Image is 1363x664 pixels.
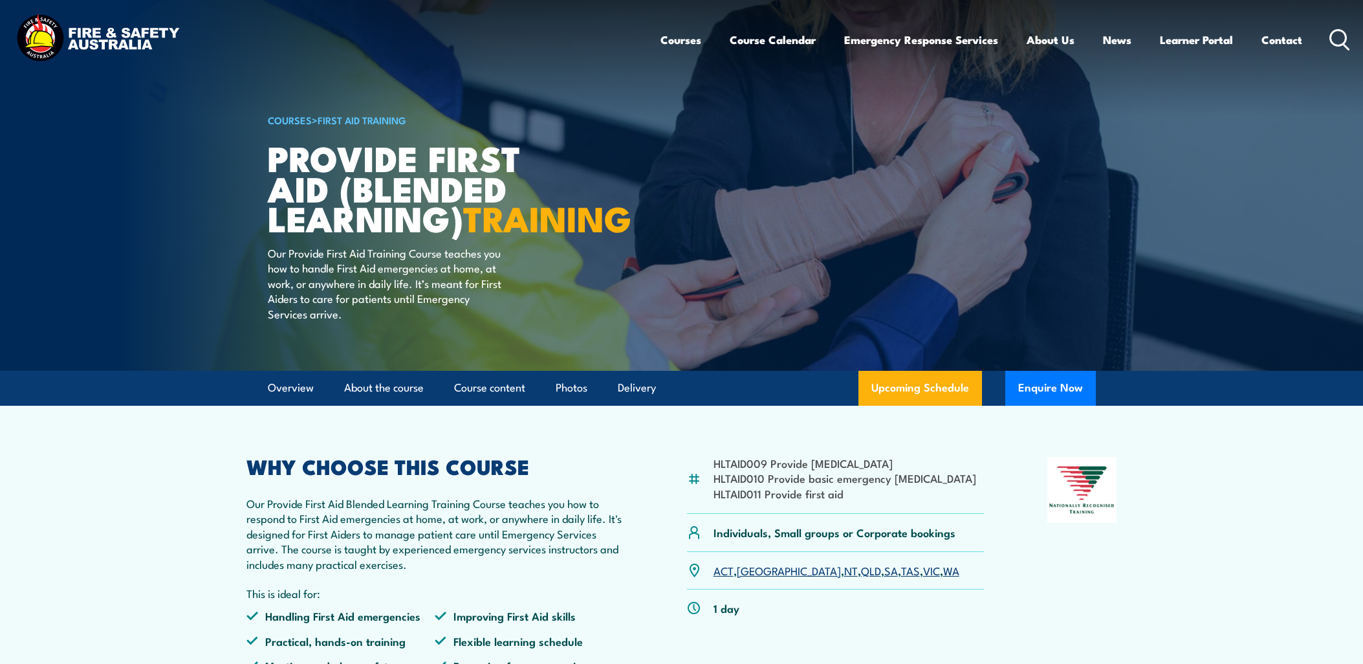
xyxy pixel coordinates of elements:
[844,562,858,578] a: NT
[463,190,631,244] strong: TRAINING
[268,112,587,127] h6: >
[246,634,435,648] li: Practical, hands-on training
[454,371,525,405] a: Course content
[943,562,959,578] a: WA
[246,496,624,571] p: Our Provide First Aid Blended Learning Training Course teaches you how to respond to First Aid em...
[1103,23,1131,57] a: News
[435,608,624,623] li: Improving First Aid skills
[246,586,624,601] p: This is ideal for:
[556,371,587,405] a: Photos
[714,486,976,501] li: HLTAID011 Provide first aid
[268,245,504,321] p: Our Provide First Aid Training Course teaches you how to handle First Aid emergencies at home, at...
[858,371,982,406] a: Upcoming Schedule
[246,608,435,623] li: Handling First Aid emergencies
[1047,457,1117,523] img: Nationally Recognised Training logo.
[268,142,587,233] h1: Provide First Aid (Blended Learning)
[1160,23,1233,57] a: Learner Portal
[714,563,959,578] p: , , , , , , ,
[714,456,976,470] li: HLTAID009 Provide [MEDICAL_DATA]
[923,562,940,578] a: VIC
[730,23,816,57] a: Course Calendar
[861,562,881,578] a: QLD
[714,470,976,485] li: HLTAID010 Provide basic emergency [MEDICAL_DATA]
[618,371,656,405] a: Delivery
[268,371,314,405] a: Overview
[844,23,998,57] a: Emergency Response Services
[714,562,734,578] a: ACT
[1261,23,1302,57] a: Contact
[435,634,624,648] li: Flexible learning schedule
[344,371,424,405] a: About the course
[714,601,739,615] p: 1 day
[714,525,955,540] p: Individuals, Small groups or Corporate bookings
[318,113,406,127] a: First Aid Training
[1005,371,1096,406] button: Enquire Now
[1027,23,1074,57] a: About Us
[737,562,841,578] a: [GEOGRAPHIC_DATA]
[901,562,920,578] a: TAS
[660,23,701,57] a: Courses
[884,562,898,578] a: SA
[246,457,624,475] h2: WHY CHOOSE THIS COURSE
[268,113,312,127] a: COURSES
